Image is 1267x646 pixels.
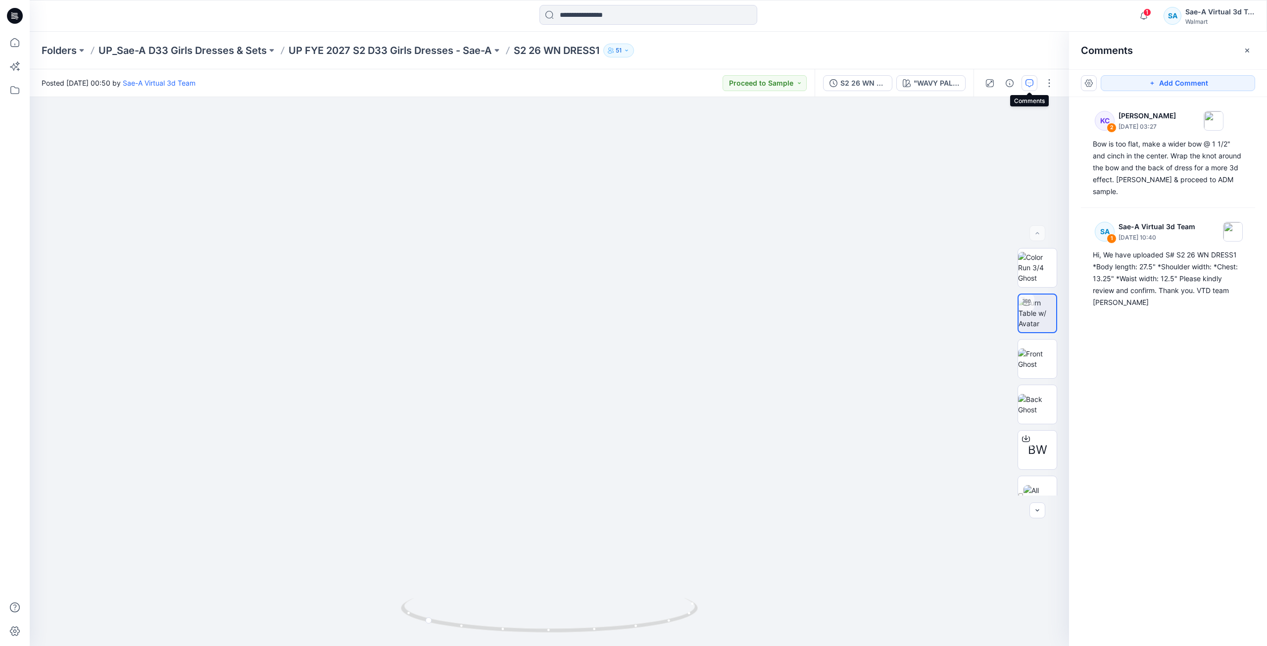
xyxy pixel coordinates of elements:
p: [DATE] 10:40 [1119,233,1195,243]
button: Add Comment [1101,75,1255,91]
div: Hi, We have uploaded S# S2 26 WN DRESS1 *Body length: 27.5" *Shoulder width: *Chest: 13.25" *Wais... [1093,249,1243,308]
p: S2 26 WN DRESS1 [514,44,599,57]
p: Sae-A Virtual 3d Team [1119,221,1195,233]
img: Turn Table w/ Avatar [1019,298,1056,329]
img: Color Run 3/4 Ghost [1018,252,1057,283]
p: [DATE] 03:27 [1119,122,1176,132]
p: 51 [616,45,622,56]
img: Back Ghost [1018,394,1057,415]
div: 1 [1107,234,1117,244]
button: Details [1002,75,1018,91]
div: 2 [1107,123,1117,133]
button: 51 [603,44,634,57]
div: SA [1095,222,1115,242]
div: "WAVY PALMS _CW3 GREEN WATERFALL" [914,78,959,89]
p: [PERSON_NAME] [1119,110,1176,122]
a: Sae-A Virtual 3d Team [123,79,195,87]
button: "WAVY PALMS _CW3 GREEN WATERFALL" [896,75,966,91]
a: Folders [42,44,77,57]
button: S2 26 WN DRESS1_REV1_FULL COLORWAYS [823,75,892,91]
div: Walmart [1185,18,1255,25]
span: 1 [1143,8,1151,16]
a: UP FYE 2027 S2 D33 Girls Dresses - Sae-A [289,44,492,57]
div: KC [1095,111,1115,131]
span: Posted [DATE] 00:50 by [42,78,195,88]
div: SA [1164,7,1181,25]
h2: Comments [1081,45,1133,56]
img: All colorways [1023,485,1057,506]
div: Sae-A Virtual 3d Team [1185,6,1255,18]
span: BW [1028,441,1047,459]
a: UP_Sae-A D33 Girls Dresses & Sets [98,44,267,57]
div: S2 26 WN DRESS1_REV1_FULL COLORWAYS [840,78,886,89]
img: Front Ghost [1018,348,1057,369]
div: Bow is too flat, make a wider bow @ 1 1/2" and cinch in the center. Wrap the knot around the bow ... [1093,138,1243,198]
